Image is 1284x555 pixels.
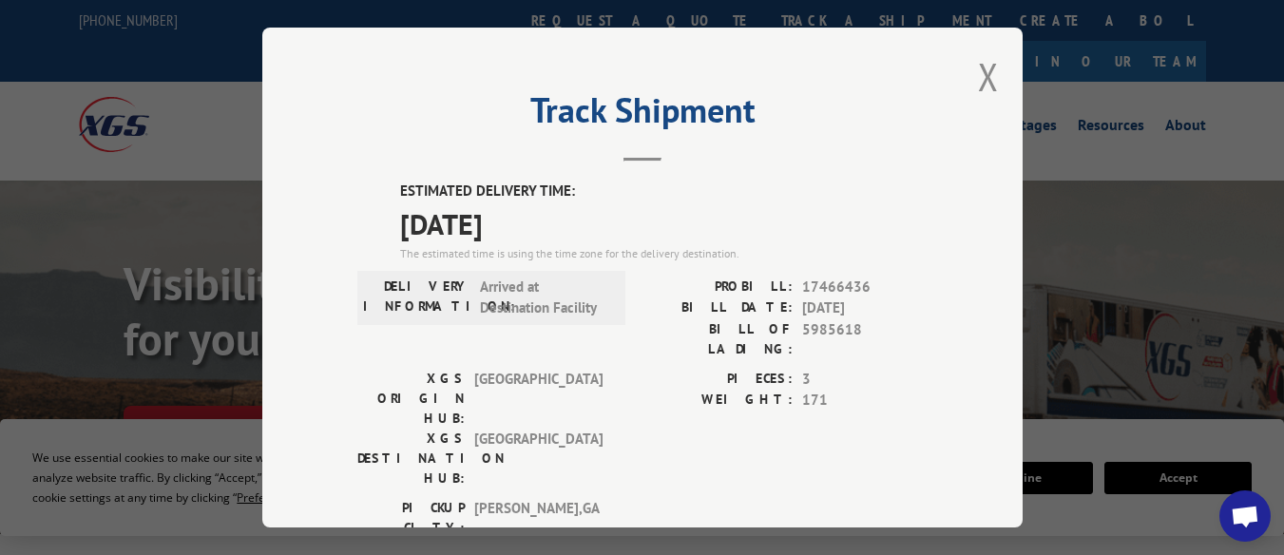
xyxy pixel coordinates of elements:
[474,369,603,429] span: [GEOGRAPHIC_DATA]
[802,390,928,411] span: 171
[642,390,793,411] label: WEIGHT:
[802,319,928,359] span: 5985618
[363,277,470,319] label: DELIVERY INFORMATION:
[400,181,928,202] label: ESTIMATED DELIVERY TIME:
[474,429,603,488] span: [GEOGRAPHIC_DATA]
[357,429,465,488] label: XGS DESTINATION HUB:
[802,277,928,298] span: 17466436
[400,245,928,262] div: The estimated time is using the time zone for the delivery destination.
[357,97,928,133] h2: Track Shipment
[1219,490,1271,542] a: Open chat
[642,297,793,319] label: BILL DATE:
[474,498,603,538] span: [PERSON_NAME] , GA
[642,277,793,298] label: PROBILL:
[802,297,928,319] span: [DATE]
[357,369,465,429] label: XGS ORIGIN HUB:
[978,51,999,102] button: Close modal
[400,202,928,245] span: [DATE]
[480,277,608,319] span: Arrived at Destination Facility
[802,369,928,391] span: 3
[642,319,793,359] label: BILL OF LADING:
[357,498,465,538] label: PICKUP CITY:
[642,369,793,391] label: PIECES:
